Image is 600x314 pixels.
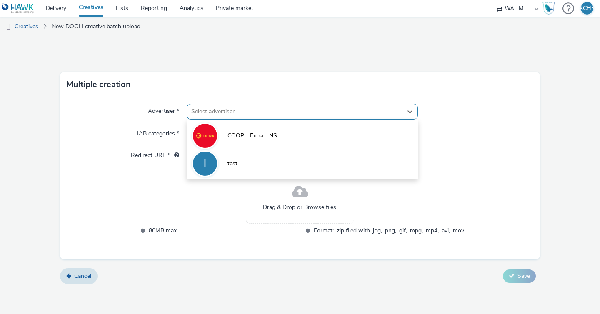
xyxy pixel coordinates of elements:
[517,272,530,280] span: Save
[127,148,182,159] label: Redirect URL *
[263,203,337,212] span: Drag & Drop or Browse files.
[149,226,299,235] span: 80MB max
[66,78,131,91] h3: Multiple creation
[314,226,464,235] span: Format: .zip filed with .jpg, .png, .gif, .mpg, .mp4, .avi, .mov
[145,104,182,115] label: Advertiser *
[542,2,558,15] a: Hawk Academy
[4,23,12,31] img: dooh
[74,272,91,280] span: Cancel
[170,151,179,159] div: URL will be used as a validation URL with some SSPs and it will be the redirection URL of your cr...
[503,269,536,283] button: Save
[542,2,555,15] img: Hawk Academy
[60,268,97,284] a: Cancel
[579,2,596,15] div: ACHH
[227,132,277,140] span: COOP - Extra - NS
[227,159,237,168] span: test
[201,152,209,175] div: T
[47,17,145,37] a: New DOOH creative batch upload
[134,126,182,138] label: IAB categories *
[2,3,34,14] img: undefined Logo
[193,124,217,148] img: COOP - Extra - NS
